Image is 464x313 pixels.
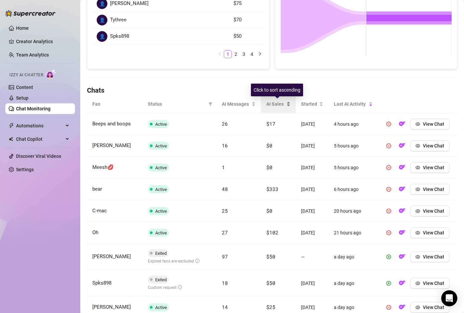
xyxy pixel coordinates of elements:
a: Team Analytics [16,52,49,58]
button: View Chat [410,206,450,216]
span: pause-circle [386,122,391,126]
button: OF [397,302,407,313]
span: $0 [266,164,272,171]
button: right [256,50,264,58]
span: Active [155,187,167,192]
span: View Chat [423,281,444,286]
span: Active [155,165,167,170]
a: Settings [16,167,34,172]
td: a day ago [329,270,378,297]
a: 1 [224,50,231,58]
a: 4 [248,50,256,58]
li: 4 [248,50,256,58]
span: Exited [155,277,167,282]
button: left [216,50,224,58]
img: logo-BBDzfeDw.svg [5,10,56,17]
span: bear [92,186,102,192]
span: info-circle [195,259,199,263]
span: eye [415,254,420,259]
span: Custom request [148,285,182,290]
span: eye [415,165,420,170]
span: Expired fans are excluded [148,259,199,264]
button: OF [397,206,407,216]
img: Chat Copilot [9,137,13,141]
button: View Chat [410,162,450,173]
a: 3 [240,50,248,58]
span: Active [155,209,167,214]
span: [PERSON_NAME] [92,142,131,148]
span: pause-circle [386,305,391,310]
span: [PERSON_NAME] [92,304,131,310]
span: 25 [222,207,227,214]
td: a day ago [329,244,378,270]
a: OF [397,255,407,261]
td: [DATE] [296,270,329,297]
a: OF [397,282,407,287]
td: 6 hours ago [329,179,378,200]
img: OF [399,280,405,286]
span: Active [155,143,167,148]
div: 👤 [97,31,107,42]
span: AI Messages [222,100,250,108]
button: View Chat [410,227,450,238]
span: View Chat [423,230,444,235]
td: — [296,244,329,270]
span: info-circle [178,285,182,289]
div: Open Intercom Messenger [441,290,457,306]
span: Izzy AI Chatter [9,72,43,78]
button: OF [397,162,407,173]
li: Next Page [256,50,264,58]
li: Previous Page [216,50,224,58]
a: Chat Monitoring [16,106,51,111]
span: View Chat [423,305,444,310]
span: play-circle [386,281,391,286]
span: left [218,52,222,56]
div: 👤 [97,15,107,25]
div: Click to sort ascending [251,84,303,96]
span: View Chat [423,143,444,148]
a: OF [397,306,407,311]
span: eye [415,122,420,126]
img: OF [399,304,405,310]
a: OF [397,166,407,172]
span: $0 [266,142,272,149]
td: [DATE] [296,113,329,135]
button: OF [397,140,407,151]
img: OF [399,142,405,149]
img: OF [399,186,405,192]
button: OF [397,278,407,289]
span: Active [155,122,167,127]
span: View Chat [423,187,444,192]
span: 48 [222,186,227,192]
button: OF [397,251,407,262]
span: thunderbolt [9,123,14,128]
span: Chat Copilot [16,134,64,144]
a: OF [397,123,407,128]
span: Active [155,305,167,310]
span: pause-circle [386,209,391,213]
span: Beeps and boops [92,121,131,127]
th: AI Messages [216,95,261,113]
th: Fan [87,95,143,113]
span: play-circle [386,254,391,259]
h4: Chats [87,86,457,95]
span: C-mac [92,208,107,214]
a: Home [16,25,29,31]
th: Last AI Activity [329,95,378,113]
a: OF [397,231,407,237]
span: View Chat [423,121,444,127]
span: pause-circle [386,165,391,170]
span: eye [415,209,420,213]
span: Active [155,230,167,235]
span: $0 [266,207,272,214]
li: 3 [240,50,248,58]
span: Automations [16,120,64,131]
button: View Chat [410,119,450,129]
td: [DATE] [296,135,329,157]
a: OF [397,210,407,215]
span: $50 [266,253,275,260]
li: 2 [232,50,240,58]
button: View Chat [410,251,450,262]
span: $50 [266,280,275,286]
span: $333 [266,186,278,192]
